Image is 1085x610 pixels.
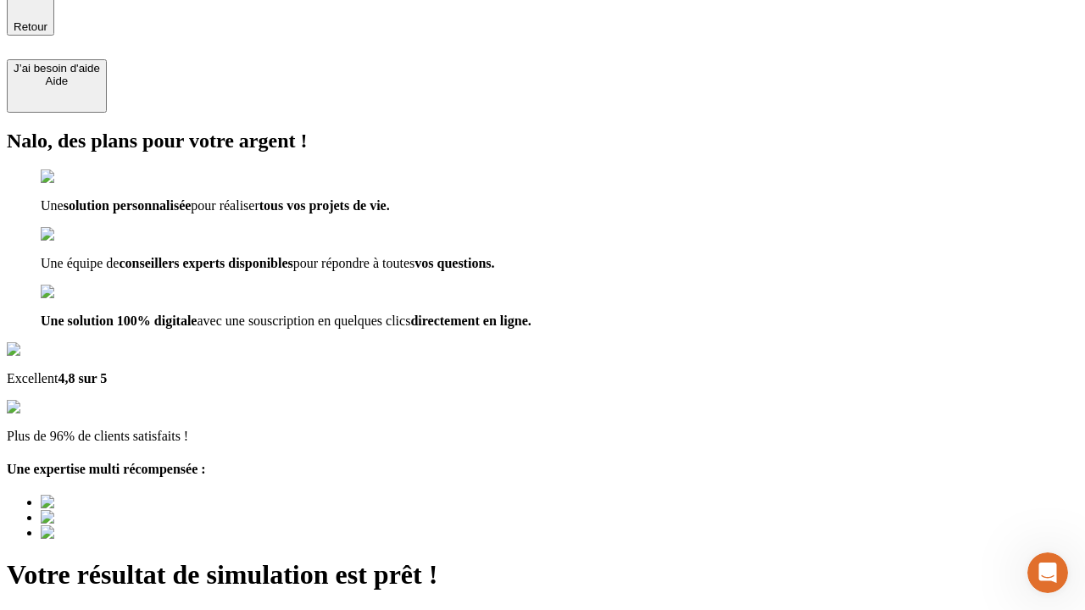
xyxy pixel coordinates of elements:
[41,313,197,328] span: Une solution 100% digitale
[7,59,107,113] button: J’ai besoin d'aideAide
[41,525,198,541] img: Best savings advice award
[58,371,107,385] span: 4,8 sur 5
[191,198,259,213] span: pour réaliser
[410,313,531,328] span: directement en ligne.
[7,462,1078,477] h4: Une expertise multi récompensée :
[14,20,47,33] span: Retour
[7,559,1078,591] h1: Votre résultat de simulation est prêt !
[1027,552,1068,593] iframe: Intercom live chat
[415,256,494,270] span: vos questions.
[293,256,415,270] span: pour répondre à toutes
[41,198,64,213] span: Une
[41,227,114,242] img: checkmark
[14,75,100,87] div: Aide
[7,130,1078,152] h2: Nalo, des plans pour votre argent !
[64,198,192,213] span: solution personnalisée
[41,285,114,300] img: checkmark
[197,313,410,328] span: avec une souscription en quelques clics
[7,342,105,358] img: Google Review
[7,371,58,385] span: Excellent
[14,62,100,75] div: J’ai besoin d'aide
[259,198,390,213] span: tous vos projets de vie.
[41,256,119,270] span: Une équipe de
[7,400,91,415] img: reviews stars
[41,495,198,510] img: Best savings advice award
[119,256,292,270] span: conseillers experts disponibles
[41,510,198,525] img: Best savings advice award
[7,429,1078,444] p: Plus de 96% de clients satisfaits !
[41,169,114,185] img: checkmark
